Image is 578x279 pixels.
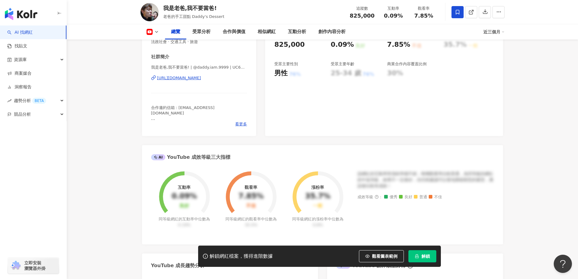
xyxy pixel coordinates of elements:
[414,195,427,199] span: 普通
[178,185,191,190] div: 互動率
[384,195,397,199] span: 優秀
[483,27,505,37] div: 近三個月
[412,5,435,12] div: 觀看率
[318,28,346,36] div: 創作內容分析
[5,8,37,20] img: logo
[235,121,247,127] span: 看更多
[14,94,46,107] span: 趨勢分析
[14,107,31,121] span: 競品分析
[258,28,276,36] div: 相似網紅
[313,223,323,227] span: 0.8%
[274,61,298,67] div: 受眾主要性別
[387,40,410,49] div: 7.85%
[7,84,32,90] a: 洞察報告
[305,192,330,201] div: 35.7%
[384,13,403,19] span: 0.09%
[382,5,405,12] div: 互動率
[288,28,306,36] div: 互動分析
[387,61,427,67] div: 商業合作內容覆蓋比例
[151,75,247,81] a: [URL][DOMAIN_NAME]
[178,223,191,227] span: 0.19%
[408,250,436,262] button: 解鎖
[14,53,27,66] span: 資源庫
[140,3,159,21] img: KOL Avatar
[24,260,46,271] span: 立即安裝 瀏覽器外掛
[32,98,46,104] div: BETA
[245,185,257,190] div: 觀看率
[151,154,166,160] div: AI
[415,254,419,258] span: lock
[350,12,375,19] span: 825,000
[429,195,442,199] span: 不佳
[223,28,245,36] div: 合作與價值
[331,40,354,49] div: 0.09%
[421,254,430,259] span: 解鎖
[163,4,225,12] div: 我是老爸,我不要當爸!
[359,250,404,262] button: 觀看圖表範例
[372,254,397,259] span: 觀看圖表範例
[8,257,59,274] a: chrome extension立即安裝 瀏覽器外掛
[163,14,225,19] span: 老爸的手工甜點 Daddy's Dessert
[151,154,231,161] div: YouTube 成效等級三大指標
[151,65,247,70] span: 我是老爸,我不要當爸! | @daddy.iam.9999 | UC6ZHLoydvIPevb_A5M88L4A
[210,253,273,260] div: 解鎖網紅檔案，獲得進階數據
[246,203,256,209] div: 不佳
[238,192,264,201] div: 7.85%
[399,195,412,199] span: 良好
[311,185,324,190] div: 漲粉率
[7,29,33,36] a: searchAI 找網紅
[357,195,494,199] div: 成效等級 ：
[179,203,189,209] div: 良好
[172,192,197,201] div: 0.09%
[7,99,12,103] span: rise
[225,216,278,227] div: 同等級網紅的觀看率中位數為
[313,203,323,209] div: 一般
[157,75,201,81] div: [URL][DOMAIN_NAME]
[357,171,494,189] div: 該網紅的互動率和漲粉率都不錯，唯獨觀看率比較普通，為同等級的網紅的中低等級，效果不一定會好，但仍然建議可以發包開箱類型的案型，應該會比較有成效！
[151,105,235,270] span: 合作邀約信箱 : [EMAIL_ADDRESS][DOMAIN_NAME] 前年開始 老爸的右手非常的麻 前前後後檢查1年 才發現原來老爸的左腦 有一個1公分的小血管瘤 他在丘腦附近 影響了我的...
[414,13,433,19] span: 7.85%
[192,28,211,36] div: 受眾分析
[7,43,27,49] a: 找貼文
[274,69,288,78] div: 男性
[291,216,344,227] div: 同等級網紅的漲粉率中位數為
[158,216,211,227] div: 同等級網紅的互動率中位數為
[7,70,32,77] a: 商案媒合
[331,61,354,67] div: 受眾主要年齡
[274,40,305,49] div: 825,000
[151,54,169,60] div: 社群簡介
[245,223,257,227] span: 35.5%
[10,261,22,270] img: chrome extension
[171,28,180,36] div: 總覽
[350,5,375,12] div: 追蹤數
